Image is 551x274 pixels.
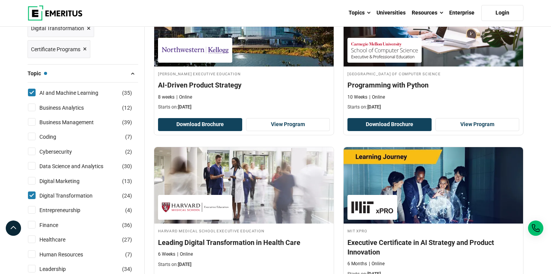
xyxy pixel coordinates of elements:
[39,133,72,141] a: Coding
[31,45,80,54] span: Certificate Programs
[39,206,96,214] a: Entrepreneurship
[177,251,193,258] p: Online
[347,94,367,101] p: 10 Weeks
[28,19,94,37] a: Digital Transformation ×
[158,118,242,131] button: Download Brochure
[158,104,330,110] p: Starts on:
[39,89,114,97] a: AI and Machine Learning
[28,68,138,79] button: Topic
[124,119,130,125] span: 39
[39,104,99,112] a: Business Analytics
[162,199,228,216] img: Harvard Medical School Executive Education
[39,221,73,229] a: Finance
[122,89,132,97] span: ( )
[367,104,381,110] span: [DATE]
[39,177,95,185] a: Digital Marketing
[122,118,132,126] span: ( )
[178,262,191,267] span: [DATE]
[351,199,393,216] img: MIT xPRO
[154,147,334,272] a: Digital Transformation Course by Harvard Medical School Executive Education - October 30, 2025 Ha...
[347,227,519,234] h4: MIT xPRO
[39,265,81,273] a: Leadership
[351,42,418,59] img: Carnegie Mellon University School of Computer Science
[127,134,130,140] span: 7
[158,261,330,268] p: Starts on:
[125,206,132,214] span: ( )
[124,163,130,169] span: 30
[344,147,523,224] img: Executive Certificate in AI Strategy and Product Innovation | Online AI and Machine Learning Course
[122,162,132,170] span: ( )
[39,118,109,126] a: Business Management
[125,250,132,259] span: ( )
[124,178,130,184] span: 13
[158,251,175,258] p: 6 Weeks
[347,70,519,77] h4: [GEOGRAPHIC_DATA] of Computer Science
[124,222,130,228] span: 36
[127,149,130,155] span: 2
[246,118,330,131] a: View Program
[481,5,523,21] a: Login
[122,265,132,273] span: ( )
[87,23,91,34] span: ×
[122,221,132,229] span: ( )
[158,80,330,90] h4: AI-Driven Product Strategy
[83,44,87,55] span: ×
[122,177,132,185] span: ( )
[369,94,385,101] p: Online
[124,105,130,111] span: 12
[176,94,192,101] p: Online
[125,148,132,156] span: ( )
[158,238,330,247] h4: Leading Digital Transformation in Health Care
[122,191,132,200] span: ( )
[158,227,330,234] h4: Harvard Medical School Executive Education
[28,40,90,58] a: Certificate Programs ×
[124,90,130,96] span: 35
[127,207,130,213] span: 4
[127,251,130,258] span: 7
[28,69,47,78] span: Topic
[39,250,98,259] a: Human Resources
[158,94,174,101] p: 8 weeks
[162,42,228,59] img: Kellogg Executive Education
[39,162,119,170] a: Data Science and Analytics
[347,104,519,110] p: Starts on:
[124,237,130,243] span: 27
[154,147,334,224] img: Leading Digital Transformation in Health Care | Online Digital Transformation Course
[347,261,367,267] p: 6 Months
[347,238,519,257] h4: Executive Certificate in AI Strategy and Product Innovation
[124,266,130,272] span: 34
[158,70,330,77] h4: [PERSON_NAME] Executive Education
[124,193,130,199] span: 24
[125,133,132,141] span: ( )
[347,118,432,131] button: Download Brochure
[39,235,81,244] a: Healthcare
[122,235,132,244] span: ( )
[122,104,132,112] span: ( )
[31,24,84,32] span: Digital Transformation
[178,104,191,110] span: [DATE]
[347,80,519,90] h4: Programming with Python
[435,118,520,131] a: View Program
[39,148,87,156] a: Cybersecurity
[369,261,385,267] p: Online
[39,191,108,200] a: Digital Transformation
